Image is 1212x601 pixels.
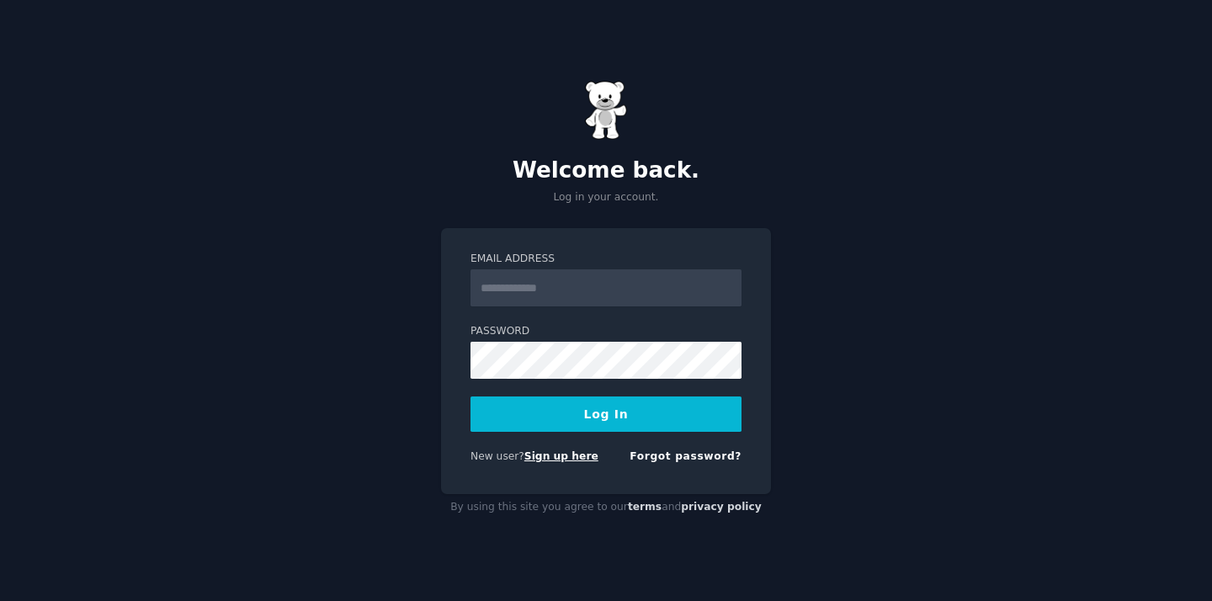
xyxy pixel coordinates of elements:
[441,157,771,184] h2: Welcome back.
[630,450,742,462] a: Forgot password?
[585,81,627,140] img: Gummy Bear
[628,501,662,513] a: terms
[681,501,762,513] a: privacy policy
[470,450,524,462] span: New user?
[470,324,742,339] label: Password
[524,450,598,462] a: Sign up here
[470,252,742,267] label: Email Address
[470,396,742,432] button: Log In
[441,190,771,205] p: Log in your account.
[441,494,771,521] div: By using this site you agree to our and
